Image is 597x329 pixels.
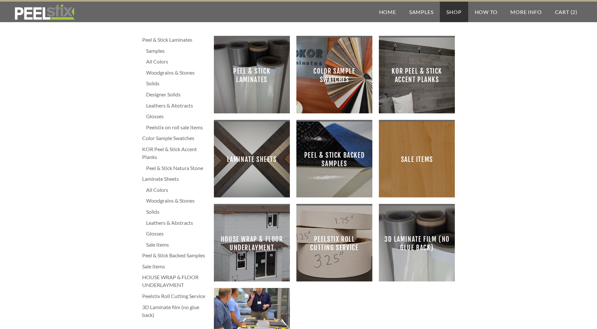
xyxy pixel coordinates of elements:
span: 2 [572,9,575,15]
a: Leathers & Abstracts [146,102,207,109]
a: Peel & Stick Laminates [214,37,290,113]
a: Woodgrains & Stones [146,69,207,77]
a: Color Sample Swatches [142,134,207,142]
a: 3D Laminate film (no glue back) [379,206,455,281]
span: KOR Peel & Stick Accent Planks [384,43,450,108]
span: Peelstix Roll Cutting Service [302,211,367,276]
a: Sale Items [146,241,207,249]
a: Glosses [146,230,207,237]
a: Designer Solids [146,91,207,98]
a: Sale Items [142,263,207,270]
a: Color Sample Swatches [296,37,372,113]
a: Peelstix Roll Cutting Service [296,206,372,281]
a: 3D Laminate film (no glue back) [142,303,207,319]
a: Shop [440,2,468,22]
a: All Colors [146,186,207,194]
a: Cart (2) [548,2,584,22]
a: Solids [146,208,207,216]
a: Leathers & Abstracts [146,219,207,227]
a: Peelstix on roll sale Items [146,123,207,131]
a: Samples [403,2,440,22]
span: HOUSE WRAP & FLOOR UNDERLAYMENT [219,211,285,276]
a: Samples [146,47,207,55]
a: Glosses [146,112,207,120]
a: KOR Peel & Stick Accent Planks [142,145,207,161]
a: Laminate Sheets [214,122,290,197]
img: REFACE SUPPLIES [13,4,76,20]
a: All Colors [146,58,207,65]
span: Peel & Stick Laminates [219,43,285,108]
a: Solids [146,79,207,87]
a: Laminate Sheets [142,175,207,183]
a: Peel & Stick Laminates [142,36,207,44]
a: More Info [504,2,548,22]
a: How To [468,2,504,22]
a: HOUSE WRAP & FLOOR UNDERLAYMENT [214,206,290,281]
a: Peel & Stick Backed Samples [296,122,372,197]
a: KOR Peel & Stick Accent Planks [379,37,455,113]
a: Woodgrains & Stones [146,197,207,205]
a: Sale Items [379,122,455,197]
a: Peel & Stick Backed Samples [142,251,207,259]
span: Sale Items [384,127,450,192]
span: Peel & Stick Backed Samples [302,127,367,192]
a: Peel & Stick Natura Stone [146,164,207,172]
span: Laminate Sheets [219,127,285,192]
span: 3D Laminate film (no glue back) [384,211,450,276]
span: Color Sample Swatches [302,43,367,108]
a: Home [373,2,403,22]
a: HOUSE WRAP & FLOOR UNDERLAYMENT [142,273,207,289]
a: Peelstix Roll Cutting Service [142,292,207,300]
